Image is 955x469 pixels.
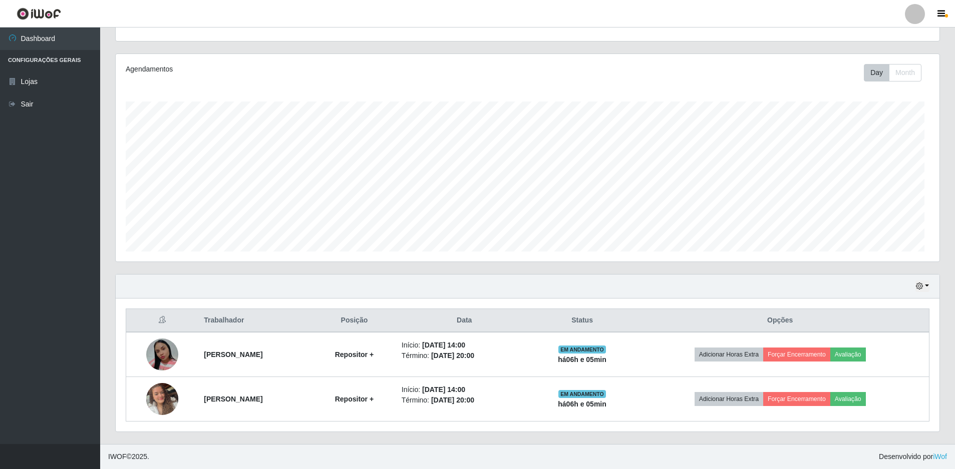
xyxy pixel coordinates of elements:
[533,309,631,332] th: Status
[198,309,313,332] th: Trabalhador
[126,64,452,74] div: Agendamentos
[146,370,178,427] img: 1754663023387.jpeg
[830,392,866,406] button: Avaliação
[830,347,866,361] button: Avaliação
[335,395,374,403] strong: Repositor +
[558,345,606,353] span: EM ANDAMENTO
[146,338,178,370] img: 1756127287806.jpeg
[402,384,527,395] li: Início:
[558,355,606,363] strong: há 06 h e 05 min
[695,392,763,406] button: Adicionar Horas Extra
[631,309,929,332] th: Opções
[864,64,889,81] button: Day
[335,350,374,358] strong: Repositor +
[108,451,149,462] span: © 2025 .
[204,395,262,403] strong: [PERSON_NAME]
[422,341,465,349] time: [DATE] 14:00
[695,347,763,361] button: Adicionar Horas Extra
[763,347,830,361] button: Forçar Encerramento
[889,64,921,81] button: Month
[763,392,830,406] button: Forçar Encerramento
[864,64,921,81] div: First group
[864,64,929,81] div: Toolbar with button groups
[402,340,527,350] li: Início:
[108,452,127,460] span: IWOF
[313,309,396,332] th: Posição
[396,309,533,332] th: Data
[422,385,465,393] time: [DATE] 14:00
[879,451,947,462] span: Desenvolvido por
[402,395,527,405] li: Término:
[558,390,606,398] span: EM ANDAMENTO
[17,7,61,20] img: CoreUI Logo
[558,400,606,408] strong: há 06 h e 05 min
[933,452,947,460] a: iWof
[402,350,527,361] li: Término:
[431,351,474,359] time: [DATE] 20:00
[204,350,262,358] strong: [PERSON_NAME]
[431,396,474,404] time: [DATE] 20:00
